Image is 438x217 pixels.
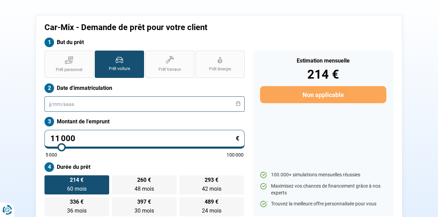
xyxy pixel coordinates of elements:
[137,177,151,183] span: 260 €
[44,83,245,93] label: Date d'immatriculation
[70,199,83,205] span: 336 €
[227,152,244,157] span: 100 000
[260,58,386,64] div: Estimation mensuelle
[158,67,181,72] span: Prêt travaux
[202,207,221,214] span: 24 mois
[134,207,154,214] span: 30 mois
[56,67,82,73] span: Prêt personnel
[44,23,304,32] h1: Car-Mix - Demande de prêt pour votre client
[44,117,245,126] label: Montant de l'emprunt
[109,66,130,72] span: Prêt voiture
[205,199,218,205] span: 489 €
[137,199,151,205] span: 397 €
[67,207,87,214] span: 36 mois
[236,135,239,141] span: €
[44,162,245,172] label: Durée du prêt
[260,183,386,196] li: Maximisez vos chances de financement grâce à nos experts
[260,86,386,103] button: Non applicable
[202,186,221,192] span: 42 mois
[46,152,57,157] span: 5 000
[134,186,154,192] span: 48 mois
[44,96,245,112] input: jj/mm/aaaa
[70,177,83,183] span: 214 €
[260,201,386,207] li: Trouvez la meilleure offre personnalisée pour vous
[67,186,87,192] span: 60 mois
[205,177,218,183] span: 293 €
[44,38,245,47] label: But du prêt
[209,66,231,72] span: Prêt énergie
[260,172,386,178] li: 100.000+ simulations mensuelles réussies
[260,68,386,81] div: 214 €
